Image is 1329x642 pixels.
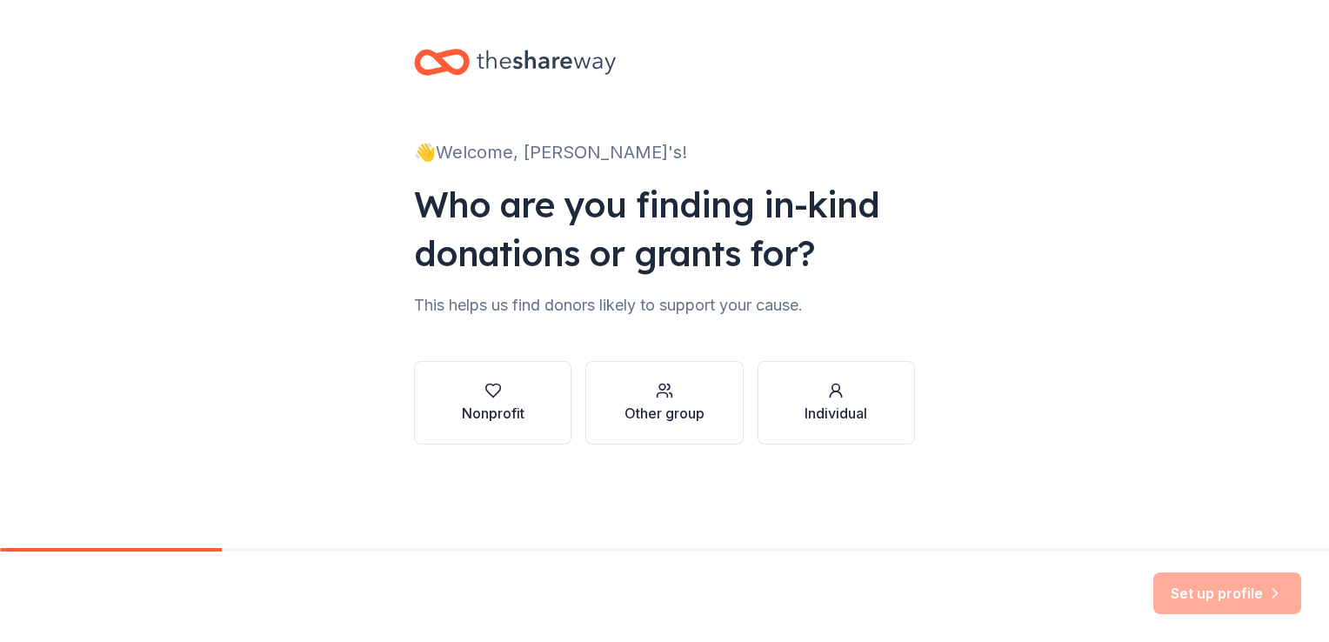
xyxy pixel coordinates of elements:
button: Individual [758,361,915,445]
div: 👋 Welcome, [PERSON_NAME]'s! [414,138,915,166]
button: Other group [585,361,743,445]
div: Other group [624,403,705,424]
button: Nonprofit [414,361,571,445]
div: Individual [805,403,867,424]
div: This helps us find donors likely to support your cause. [414,291,915,319]
div: Nonprofit [462,403,524,424]
div: Who are you finding in-kind donations or grants for? [414,180,915,278]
